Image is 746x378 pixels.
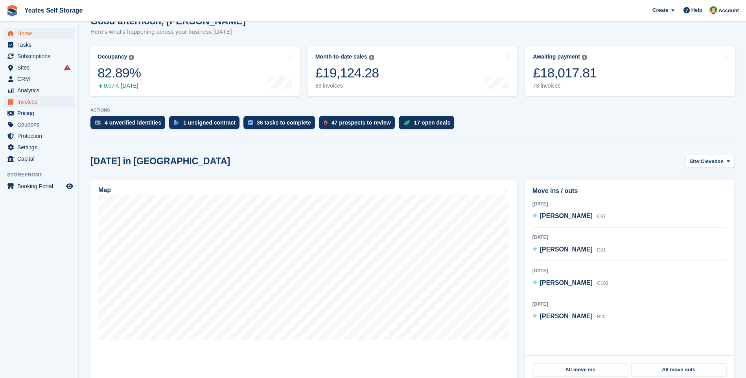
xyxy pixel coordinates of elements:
div: Month-to-date sales [315,53,367,60]
a: Awaiting payment £18,017.81 78 invoices [525,46,735,96]
a: Yeates Self Storage [21,4,86,17]
div: [DATE] [532,200,727,207]
a: 36 tasks to complete [243,116,319,133]
span: Coupons [17,119,64,130]
span: Account [718,7,739,15]
span: Help [691,6,702,14]
a: menu [4,62,74,73]
h2: [DATE] in [GEOGRAPHIC_DATA] [90,156,230,167]
a: menu [4,85,74,96]
a: menu [4,142,74,153]
a: 1 unsigned contract [169,116,243,133]
span: C87 [597,214,606,219]
span: Tasks [17,39,64,50]
img: task-75834270c22a3079a89374b754ae025e5fb1db73e45f91037f5363f120a921f8.svg [248,120,253,125]
a: menu [4,119,74,130]
span: Protection [17,130,64,141]
div: 47 prospects to review [332,119,391,126]
a: Occupancy 82.89% 0.07% [DATE] [90,46,300,96]
span: Pricing [17,108,64,119]
p: Here's what's happening across your business [DATE] [90,28,246,37]
div: 36 tasks to complete [257,119,311,126]
span: B20 [597,314,605,319]
span: [PERSON_NAME] [540,246,593,253]
div: 82.89% [98,65,141,81]
span: Clevedon [701,158,724,165]
div: £18,017.81 [533,65,597,81]
span: [PERSON_NAME] [540,213,593,219]
p: ACTIONS [90,108,734,113]
span: Invoices [17,96,64,107]
h2: Map [98,187,111,194]
a: menu [4,130,74,141]
img: Angela Field [709,6,717,14]
a: menu [4,181,74,192]
a: [PERSON_NAME] D21 [532,245,606,255]
span: [PERSON_NAME] [540,313,593,319]
a: menu [4,28,74,39]
a: menu [4,39,74,50]
a: Month-to-date sales £19,124.28 83 invoices [308,46,518,96]
span: Storefront [7,171,78,179]
div: 17 open deals [414,119,451,126]
div: £19,124.28 [315,65,379,81]
span: C103 [597,281,608,286]
img: icon-info-grey-7440780725fd019a000dd9b08b2336e03edf1995a4989e88bcd33f0948082b44.svg [582,55,587,60]
div: [DATE] [532,301,727,308]
span: Site: [690,158,701,165]
a: [PERSON_NAME] C87 [532,211,606,222]
div: 0.07% [DATE] [98,83,141,89]
button: Site: Clevedon [685,155,734,168]
span: Booking Portal [17,181,64,192]
span: Create [652,6,668,14]
span: D21 [597,247,606,253]
div: 78 invoices [533,83,597,89]
a: menu [4,108,74,119]
div: Occupancy [98,53,127,60]
a: 4 unverified identities [90,116,169,133]
img: stora-icon-8386f47178a22dfd0bd8f6a31ec36ba5ce8667c1dd55bd0f319d3a0aa187defe.svg [6,5,18,17]
a: [PERSON_NAME] C103 [532,278,608,288]
img: icon-info-grey-7440780725fd019a000dd9b08b2336e03edf1995a4989e88bcd33f0948082b44.svg [129,55,134,60]
a: menu [4,153,74,164]
span: [PERSON_NAME] [540,279,593,286]
a: All move outs [631,363,726,376]
span: CRM [17,73,64,84]
a: menu [4,51,74,62]
a: Preview store [65,182,74,191]
span: Capital [17,153,64,164]
a: menu [4,73,74,84]
a: 17 open deals [399,116,459,133]
h2: Move ins / outs [532,186,727,196]
div: [DATE] [532,234,727,241]
span: Home [17,28,64,39]
i: Smart entry sync failures have occurred [64,64,70,71]
img: deal-1b604bf984904fb50ccaf53a9ad4b4a5d6e5aea283cecdc64d6e3604feb123c2.svg [403,120,410,125]
img: verify_identity-adf6edd0f0f0b5bbfe63781bf79b02c33cf7c696d77639b501bdc392416b5a36.svg [95,120,101,125]
span: Sites [17,62,64,73]
div: Awaiting payment [533,53,580,60]
a: menu [4,96,74,107]
a: [PERSON_NAME] B20 [532,312,606,322]
a: 47 prospects to review [319,116,399,133]
div: 1 unsigned contract [183,119,236,126]
img: prospect-51fa495bee0391a8d652442698ab0144808aea92771e9ea1ae160a38d050c398.svg [324,120,328,125]
div: 83 invoices [315,83,379,89]
img: icon-info-grey-7440780725fd019a000dd9b08b2336e03edf1995a4989e88bcd33f0948082b44.svg [369,55,374,60]
span: Settings [17,142,64,153]
a: All move ins [533,363,628,376]
div: 4 unverified identities [105,119,161,126]
img: contract_signature_icon-13c848040528278c33f63329250d36e43548de30e8caae1d1a13099fd9432cc5.svg [174,120,179,125]
div: [DATE] [532,267,727,274]
span: Subscriptions [17,51,64,62]
span: Analytics [17,85,64,96]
